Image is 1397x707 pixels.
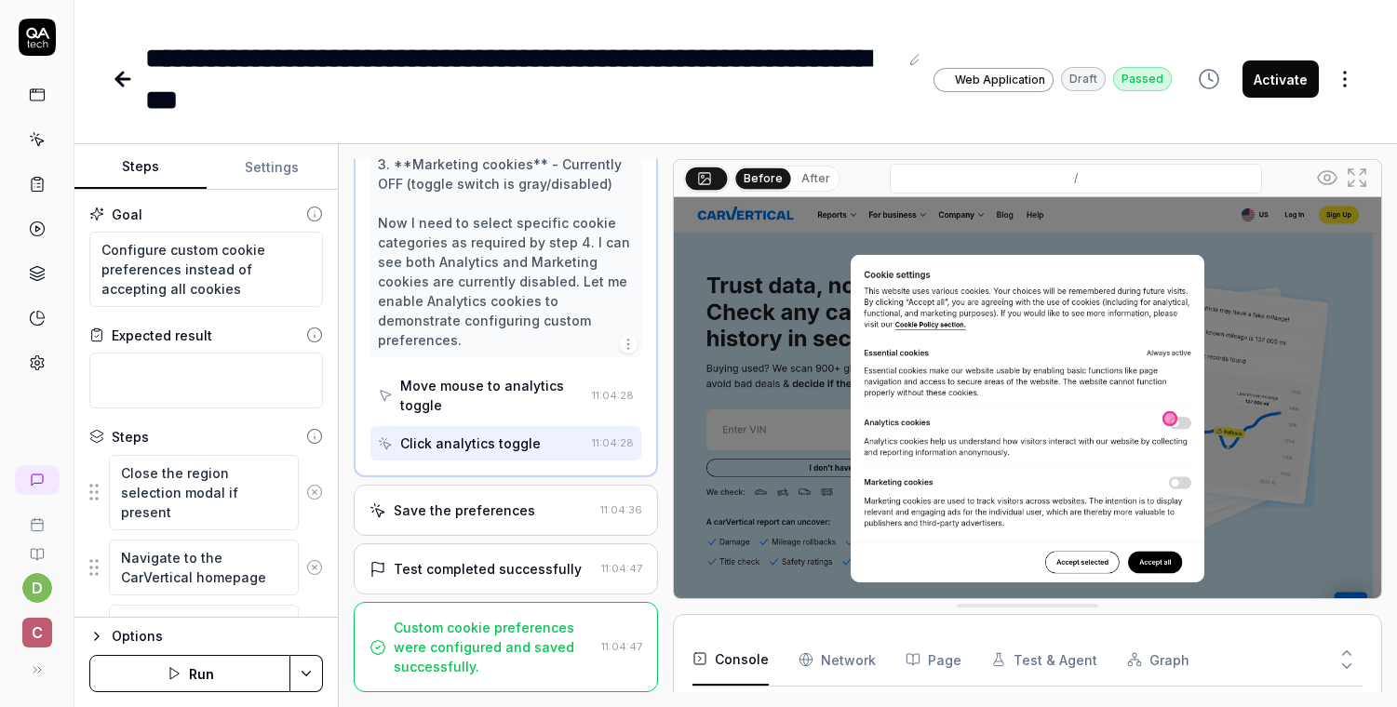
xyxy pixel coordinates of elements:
time: 11:04:28 [592,436,634,449]
time: 11:04:36 [600,503,642,516]
a: New conversation [15,465,60,495]
div: Suggestions [89,454,323,531]
div: Expected result [112,326,212,345]
div: Move mouse to analytics toggle [400,376,584,415]
button: c [7,603,66,651]
button: Remove step [299,549,329,586]
img: Screenshot [674,197,1381,639]
button: View version history [1187,60,1231,98]
div: Suggestions [89,539,323,596]
div: Options [112,625,323,647]
div: Steps [112,427,149,447]
div: Passed [1113,67,1172,91]
div: Custom cookie preferences were configured and saved successfully. [394,618,594,676]
button: Before [735,167,790,188]
div: Suggestions [89,604,323,661]
a: Book a call with us [7,502,66,532]
button: After [794,168,838,189]
span: c [22,618,52,647]
div: Test completed successfully [394,559,582,579]
button: Activate [1243,60,1319,98]
button: Steps [74,145,207,190]
div: Save the preferences [394,500,535,520]
time: 11:04:47 [601,640,642,653]
button: Click analytics toggle11:04:28 [370,426,641,460]
button: Remove step [299,614,329,651]
span: Web Application [955,72,1045,88]
div: Draft [1061,67,1106,91]
time: 11:04:28 [592,389,634,402]
div: Goal [112,205,142,224]
button: Open in full screen [1342,163,1372,193]
button: Options [89,625,323,647]
button: Run [89,655,290,692]
button: Remove step [299,474,329,511]
button: Test & Agent [991,634,1097,686]
button: Page [906,634,961,686]
button: Console [692,634,769,686]
a: Web Application [934,67,1054,92]
a: Documentation [7,532,66,562]
button: Settings [207,145,339,190]
button: Network [799,634,876,686]
button: d [22,573,52,603]
button: Move mouse to analytics toggle11:04:28 [370,368,641,422]
time: 11:04:47 [601,562,642,575]
div: Click analytics toggle [400,434,541,453]
button: Graph [1127,634,1189,686]
button: Show all interative elements [1312,163,1342,193]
